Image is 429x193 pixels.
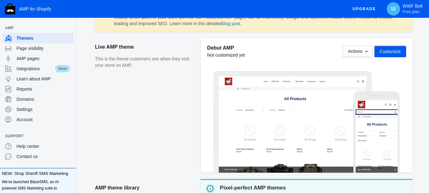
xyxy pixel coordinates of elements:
[3,94,73,104] a: Domains
[187,13,210,19] span: Collections
[95,38,194,56] h2: Live AMP theme
[3,33,73,43] a: Themes
[17,96,71,102] span: Domains
[3,114,73,125] a: Account
[348,49,363,54] span: Actions
[132,13,145,19] span: Home
[155,13,177,19] span: WWF Belt
[66,32,92,43] span: All Products
[17,86,71,92] span: Reports
[3,29,125,41] input: Search
[207,45,245,51] h5: Debut AMP
[292,11,320,21] button: Support
[213,71,372,173] img: Laptop frame
[352,3,376,15] span: Upgrade
[3,84,73,94] a: Reports
[222,21,240,26] a: blog post
[52,98,71,104] label: Filter by
[3,43,73,53] a: Page visibility
[152,11,180,21] a: WWF Belt
[380,49,401,54] span: Customize
[19,6,51,11] span: AMP for Shopify
[54,64,71,73] span: New
[17,143,71,149] span: Help center
[17,45,71,52] span: Page visibility
[370,98,398,103] span: 1297 products
[95,56,194,68] p: This is the theme customers see when they visit your store on AMP.
[347,3,381,15] button: Upgrade
[50,32,62,44] a: Home
[151,98,167,104] label: Sort by
[17,65,54,72] span: Integrations
[3,64,73,74] a: IntegrationsNew
[17,35,71,41] span: Themes
[17,76,71,82] span: Learn about AMP
[34,66,93,77] span: All Products
[220,184,407,192] p: Pixel-perfect AMP themes
[115,29,122,41] a: submit search
[5,3,15,14] img: Shop Sheriff Logo
[260,13,285,19] span: Accessories
[3,53,73,64] a: AMP pages
[110,7,123,19] button: Menu
[17,153,71,160] span: Contact us
[6,43,17,55] a: Home
[70,92,121,98] label: Sort by
[225,13,250,19] span: Side Plates
[5,25,64,31] span: AMP
[257,11,289,21] a: Accessories
[64,135,75,137] button: Add a sales channel
[207,52,245,58] div: Not customized yet
[353,91,400,173] img: Mobile frame
[7,92,57,98] label: Filter by
[64,27,75,29] button: Add a sales channel
[17,43,20,54] span: ›
[184,11,218,21] button: Collections
[403,3,423,14] p: WWF Belt
[390,6,397,12] span: W
[7,2,29,24] img: image
[17,5,40,27] img: image
[403,9,419,14] span: Free plan
[374,46,406,57] button: Customize
[222,11,253,21] a: Side Plates
[17,116,71,123] span: Account
[3,104,73,114] a: Settings
[343,46,372,57] button: Actions
[61,32,65,43] span: ›
[17,106,71,113] span: Settings
[3,151,73,162] a: Contact us
[5,133,64,139] span: Support
[129,11,148,21] a: Home
[7,117,33,122] span: 1297 products
[17,55,71,62] span: AMP pages
[296,13,312,19] span: Support
[21,43,47,54] span: All Products
[3,74,73,84] a: Learn about AMP
[192,61,257,73] span: All Products
[397,161,421,185] iframe: Drift Widget Chat Controller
